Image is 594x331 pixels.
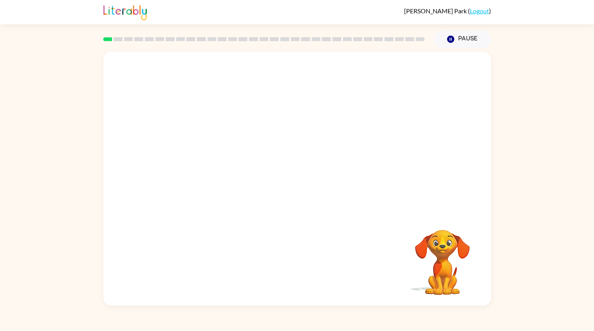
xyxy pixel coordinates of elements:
[434,30,491,48] button: Pause
[403,218,482,296] video: Your browser must support playing .mp4 files to use Literably. Please try using another browser.
[103,3,147,20] img: Literably
[404,7,491,15] div: ( )
[404,7,468,15] span: [PERSON_NAME] Park
[470,7,489,15] a: Logout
